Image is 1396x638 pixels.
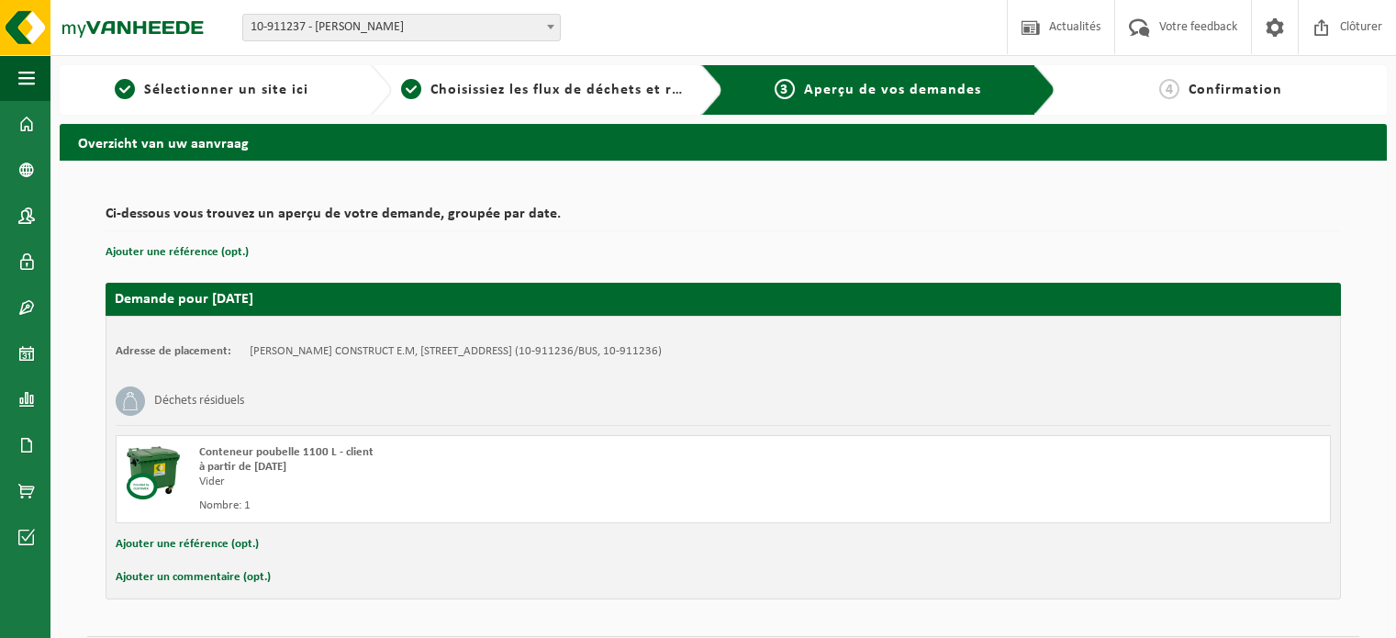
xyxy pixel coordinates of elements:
[144,83,308,97] span: Sélectionner un site ici
[401,79,687,101] a: 2Choisissiez les flux de déchets et récipients
[106,207,1341,231] h2: Ci-dessous vous trouvez un aperçu de votre demande, groupée par date.
[401,79,421,99] span: 2
[199,498,797,513] div: Nombre: 1
[115,79,135,99] span: 1
[242,14,561,41] span: 10-911237 - LEFEBVRE JEAN-MICHEL E.M - FONTENOY
[1159,79,1179,99] span: 4
[154,386,244,416] h3: Déchets résiduels
[126,445,181,500] img: WB-1100-CU.png
[199,461,286,473] strong: à partir de [DATE]
[116,532,259,556] button: Ajouter une référence (opt.)
[199,475,797,489] div: Vider
[775,79,795,99] span: 3
[243,15,560,40] span: 10-911237 - LEFEBVRE JEAN-MICHEL E.M - FONTENOY
[804,83,981,97] span: Aperçu de vos demandes
[116,565,271,589] button: Ajouter un commentaire (opt.)
[69,79,355,101] a: 1Sélectionner un site ici
[1189,83,1282,97] span: Confirmation
[116,345,231,357] strong: Adresse de placement:
[106,241,249,264] button: Ajouter une référence (opt.)
[430,83,736,97] span: Choisissiez les flux de déchets et récipients
[60,124,1387,160] h2: Overzicht van uw aanvraag
[199,446,374,458] span: Conteneur poubelle 1100 L - client
[115,292,253,307] strong: Demande pour [DATE]
[250,344,662,359] td: [PERSON_NAME] CONSTRUCT E.M, [STREET_ADDRESS] (10-911236/BUS, 10-911236)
